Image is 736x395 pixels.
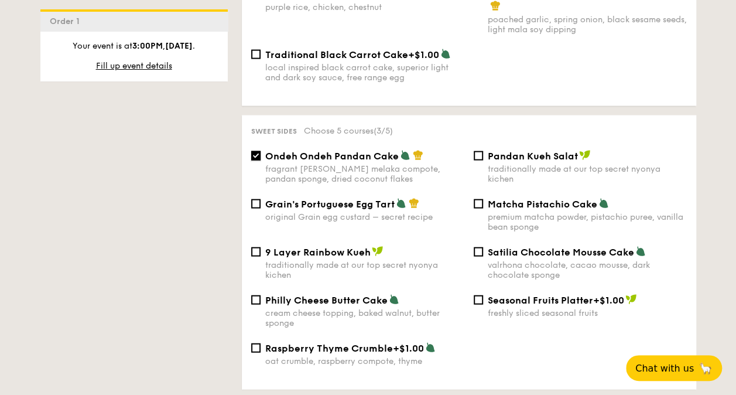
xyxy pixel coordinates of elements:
[374,126,393,136] span: (3/5)
[265,308,464,328] div: cream cheese topping, baked walnut, butter sponge
[488,199,597,210] span: Matcha Pistachio Cake
[488,164,687,184] div: traditionally made at our top secret nyonya kichen
[251,247,261,257] input: 9 Layer Rainbow Kuehtraditionally made at our top secret nyonya kichen
[635,363,694,374] span: Chat with us
[265,164,464,184] div: fragrant [PERSON_NAME] melaka compote, pandan sponge, dried coconut flakes
[251,295,261,305] input: Philly Cheese Butter Cakecream cheese topping, baked walnut, butter sponge
[265,212,464,222] div: original Grain egg custard – secret recipe
[699,362,713,375] span: 🦙
[474,295,483,305] input: Seasonal Fruits Platter+$1.00freshly sliced seasonal fruits
[474,247,483,257] input: Satilia Chocolate Mousse Cakevalrhona chocolate, cacao mousse, dark chocolate sponge
[265,356,464,366] div: oat crumble, raspberry compote, thyme
[413,150,423,161] img: icon-chef-hat.a58ddaea.svg
[488,15,687,35] div: poached garlic, spring onion, black sesame seeds, light mala soy dipping
[265,151,399,162] span: Ondeh Ondeh Pandan Cake
[96,61,172,71] span: Fill up event details
[265,2,464,12] div: purple rice, chicken, chestnut
[265,199,395,210] span: Grain's Portuguese Egg Tart
[393,343,424,354] span: +$1.00
[488,212,687,232] div: premium matcha powder, pistachio puree, vanilla bean sponge
[265,343,393,354] span: Raspberry Thyme Crumble
[598,198,609,209] img: icon-vegetarian.fe4039eb.svg
[304,126,393,136] span: Choose 5 courses
[396,198,406,209] img: icon-vegetarian.fe4039eb.svg
[251,127,297,135] span: Sweet sides
[474,151,483,161] input: Pandan Kueh Salattraditionally made at our top secret nyonya kichen
[251,50,261,59] input: Traditional Black Carrot Cake+$1.00local inspired black carrot cake, superior light and dark soy ...
[265,295,388,306] span: Philly Cheese Butter Cake
[635,246,646,257] img: icon-vegetarian.fe4039eb.svg
[265,260,464,280] div: traditionally made at our top secret nyonya kichen
[165,41,193,51] strong: [DATE]
[488,295,593,306] span: Seasonal Fruits Platter
[488,151,578,162] span: Pandan Kueh Salat
[425,342,436,353] img: icon-vegetarian.fe4039eb.svg
[50,40,218,52] p: Your event is at , .
[265,63,464,83] div: local inspired black carrot cake, superior light and dark soy sauce, free range egg
[251,151,261,161] input: Ondeh Ondeh Pandan Cakefragrant [PERSON_NAME] melaka compote, pandan sponge, dried coconut flakes
[626,355,722,381] button: Chat with us🦙
[593,295,624,306] span: +$1.00
[400,150,410,161] img: icon-vegetarian.fe4039eb.svg
[50,16,84,26] span: Order 1
[265,247,371,258] span: 9 Layer Rainbow Kueh
[490,1,501,11] img: icon-chef-hat.a58ddaea.svg
[488,260,687,280] div: valrhona chocolate, cacao mousse, dark chocolate sponge
[409,198,419,209] img: icon-chef-hat.a58ddaea.svg
[408,49,439,60] span: +$1.00
[474,199,483,209] input: Matcha Pistachio Cakepremium matcha powder, pistachio puree, vanilla bean sponge
[251,199,261,209] input: Grain's Portuguese Egg Tartoriginal Grain egg custard – secret recipe
[389,294,399,305] img: icon-vegetarian.fe4039eb.svg
[265,49,408,60] span: Traditional Black Carrot Cake
[625,294,637,305] img: icon-vegan.f8ff3823.svg
[488,247,634,258] span: Satilia Chocolate Mousse Cake
[372,246,384,257] img: icon-vegan.f8ff3823.svg
[251,343,261,353] input: Raspberry Thyme Crumble+$1.00oat crumble, raspberry compote, thyme
[440,49,451,59] img: icon-vegetarian.fe4039eb.svg
[132,41,163,51] strong: 3:00PM
[488,308,687,318] div: freshly sliced seasonal fruits
[579,150,591,161] img: icon-vegan.f8ff3823.svg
